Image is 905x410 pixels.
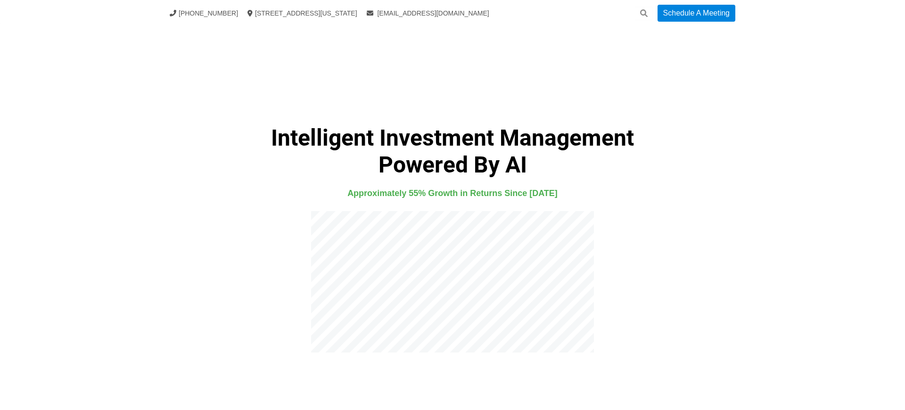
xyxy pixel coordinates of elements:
a: Schedule A Meeting [658,5,735,22]
h1: Intelligent Investment Management [149,124,756,178]
b: Powered By AI [378,151,527,178]
a: [PHONE_NUMBER] [170,9,238,17]
h4: Approximately 55% Growth in Returns Since [DATE] [149,186,756,200]
a: [EMAIL_ADDRESS][DOMAIN_NAME] [367,9,489,17]
a: [STREET_ADDRESS][US_STATE] [247,9,357,17]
